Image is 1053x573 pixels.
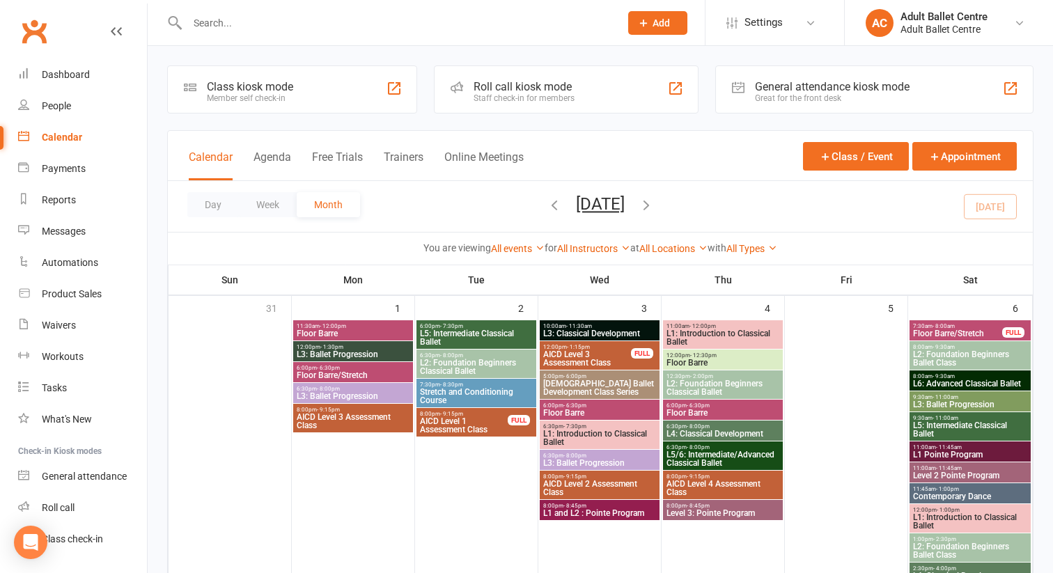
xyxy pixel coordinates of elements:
[666,329,780,346] span: L1: Introduction to Classical Ballet
[42,194,76,205] div: Reports
[440,323,463,329] span: - 7:30pm
[543,430,657,446] span: L1: Introduction to Classical Ballet
[543,409,657,417] span: Floor Barre
[518,296,538,319] div: 2
[912,565,1028,572] span: 2:30pm
[666,402,780,409] span: 6:00pm
[566,323,592,329] span: - 11:30am
[42,69,90,80] div: Dashboard
[933,323,955,329] span: - 8:00am
[42,226,86,237] div: Messages
[1013,296,1032,319] div: 6
[18,59,147,91] a: Dashboard
[42,382,67,393] div: Tasks
[296,350,410,359] span: L3: Ballet Progression
[765,296,784,319] div: 4
[666,352,780,359] span: 12:00pm
[18,310,147,341] a: Waivers
[708,242,726,253] strong: with
[563,423,586,430] span: - 7:30pm
[419,323,533,329] span: 6:00pm
[933,415,958,421] span: - 11:00am
[912,323,1003,329] span: 7:30am
[18,247,147,278] a: Automations
[563,453,586,459] span: - 8:00pm
[641,296,661,319] div: 3
[384,150,423,180] button: Trainers
[912,450,1028,459] span: L1 Pointe Program
[666,444,780,450] span: 6:30pm
[543,503,657,509] span: 8:00pm
[666,373,780,379] span: 12:30pm
[912,394,1028,400] span: 9:30am
[785,265,908,295] th: Fri
[900,23,988,36] div: Adult Ballet Centre
[543,459,657,467] span: L3: Ballet Progression
[631,348,653,359] div: FULL
[169,265,292,295] th: Sun
[538,265,662,295] th: Wed
[666,423,780,430] span: 6:30pm
[666,323,780,329] span: 11:00am
[543,480,657,496] span: AICD Level 2 Assessment Class
[666,430,780,438] span: L4: Classical Development
[543,323,657,329] span: 10:00am
[545,242,557,253] strong: for
[666,473,780,480] span: 8:00pm
[888,296,907,319] div: 5
[14,526,47,559] div: Open Intercom Messenger
[508,415,530,425] div: FULL
[666,379,780,396] span: L2: Foundation Beginners Classical Ballet
[17,14,52,49] a: Clubworx
[317,386,340,392] span: - 8:00pm
[912,471,1028,480] span: Level 2 Pointe Program
[936,465,962,471] span: - 11:45am
[296,344,410,350] span: 12:00pm
[296,386,410,392] span: 6:30pm
[440,352,463,359] span: - 8:00pm
[687,444,710,450] span: - 8:00pm
[933,373,955,379] span: - 9:30am
[317,365,340,371] span: - 6:30pm
[900,10,988,23] div: Adult Ballet Centre
[320,344,343,350] span: - 1:30pm
[755,93,910,103] div: Great for the front desk
[543,344,632,350] span: 12:00pm
[687,402,710,409] span: - 6:30pm
[296,323,410,329] span: 11:30am
[936,444,962,450] span: - 11:45am
[42,320,76,331] div: Waivers
[189,150,233,180] button: Calendar
[912,513,1028,530] span: L1: Introduction to Classical Ballet
[18,461,147,492] a: General attendance kiosk mode
[253,150,291,180] button: Agenda
[912,444,1028,450] span: 11:00am
[207,93,293,103] div: Member self check-in
[687,423,710,430] span: - 8:00pm
[419,329,533,346] span: L5: Intermediate Classical Ballet
[543,350,632,367] span: AICD Level 3 Assessment Class
[419,388,533,405] span: Stretch and Conditioning Course
[419,352,533,359] span: 6:30pm
[576,194,625,214] button: [DATE]
[42,163,86,174] div: Payments
[936,486,959,492] span: - 1:00pm
[912,344,1028,350] span: 8:00am
[662,265,785,295] th: Thu
[207,80,293,93] div: Class kiosk mode
[296,329,410,338] span: Floor Barre
[912,486,1028,492] span: 11:45am
[183,13,610,33] input: Search...
[18,216,147,247] a: Messages
[292,265,415,295] th: Mon
[440,411,463,417] span: - 9:15pm
[666,359,780,367] span: Floor Barre
[296,365,410,371] span: 6:00pm
[395,296,414,319] div: 1
[42,351,84,362] div: Workouts
[726,243,777,254] a: All Types
[687,473,710,480] span: - 9:15pm
[444,150,524,180] button: Online Meetings
[296,413,410,430] span: AICD Level 3 Assessment Class
[912,379,1028,388] span: L6: Advanced Classical Ballet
